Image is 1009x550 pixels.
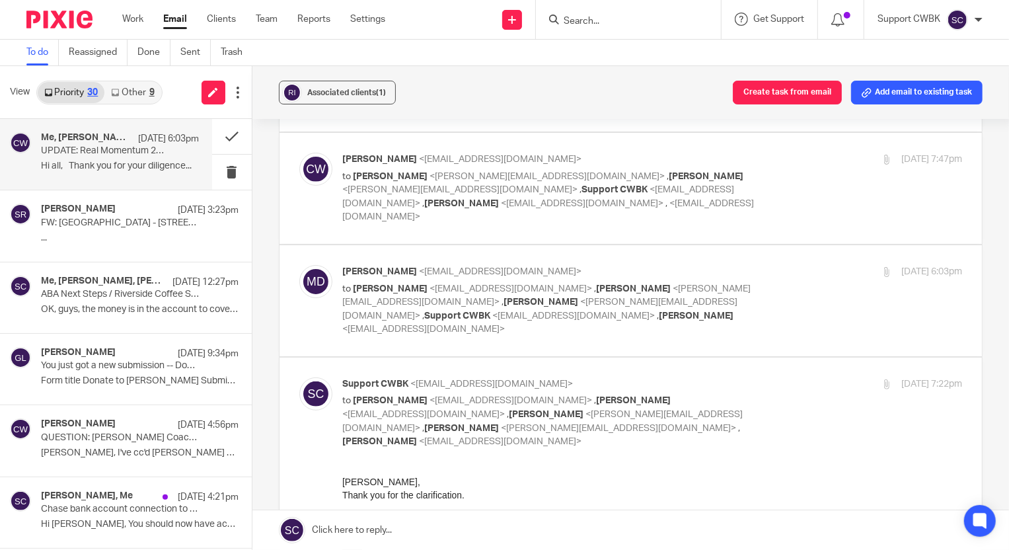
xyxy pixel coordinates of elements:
[342,410,505,419] span: <[EMAIL_ADDRESS][DOMAIN_NAME]>
[659,311,733,321] span: [PERSON_NAME]
[10,132,31,153] img: svg%3E
[163,13,187,26] a: Email
[38,82,104,103] a: Priority30
[299,153,332,186] img: svg%3E
[504,297,578,307] span: [PERSON_NAME]
[299,265,332,298] img: svg%3E
[104,82,161,103] a: Other9
[901,265,962,279] p: [DATE] 6:03pm
[419,267,581,276] span: <[EMAIL_ADDRESS][DOMAIN_NAME]>
[342,267,417,276] span: [PERSON_NAME]
[353,172,428,181] span: [PERSON_NAME]
[851,81,983,104] button: Add email to existing task
[419,155,581,164] span: <[EMAIL_ADDRESS][DOMAIN_NAME]>
[430,396,592,405] span: <[EMAIL_ADDRESS][DOMAIN_NAME]>
[207,13,236,26] a: Clients
[10,85,30,99] span: View
[41,204,116,215] h4: [PERSON_NAME]
[137,40,170,65] a: Done
[342,379,408,389] span: Support CWBK
[10,491,31,512] img: svg%3E
[501,424,736,433] span: <[PERSON_NAME][EMAIL_ADDRESS][DOMAIN_NAME]>
[178,491,239,504] p: [DATE] 4:21pm
[41,418,116,430] h4: [PERSON_NAME]
[69,40,128,65] a: Reassigned
[738,424,740,433] span: ,
[509,410,583,419] span: [PERSON_NAME]
[122,13,143,26] a: Work
[422,311,424,321] span: ,
[138,132,199,145] p: [DATE] 6:03pm
[10,204,31,225] img: svg%3E
[26,40,59,65] a: To do
[657,311,659,321] span: ,
[299,377,332,411] img: svg%3E
[41,304,239,315] p: OK, guys, the money is in the account to cover...
[41,145,167,157] p: UPDATE: Real Momentum 2024 IRS 990
[507,410,509,419] span: ,
[41,504,199,515] p: Chase bank account connection to QuickBooks
[665,199,667,208] span: ,
[669,172,743,181] span: [PERSON_NAME]
[41,276,166,287] h4: Me, [PERSON_NAME], [PERSON_NAME]
[41,375,239,387] p: Form title Donate to [PERSON_NAME] Submission...
[307,89,386,97] span: Associated clients
[342,437,417,446] span: [PERSON_NAME]
[492,311,655,321] span: <[EMAIL_ADDRESS][DOMAIN_NAME]>
[596,284,671,294] span: [PERSON_NAME]
[422,199,424,208] span: ,
[424,199,499,208] span: [PERSON_NAME]
[342,185,578,194] span: <[PERSON_NAME][EMAIL_ADDRESS][DOMAIN_NAME]>
[10,276,31,297] img: svg%3E
[342,325,505,334] span: <[EMAIL_ADDRESS][DOMAIN_NAME]>
[594,396,596,405] span: ,
[342,410,743,433] span: <[PERSON_NAME][EMAIL_ADDRESS][DOMAIN_NAME]>
[430,172,665,181] span: <[PERSON_NAME][EMAIL_ADDRESS][DOMAIN_NAME]>
[410,379,573,389] span: <[EMAIL_ADDRESS][DOMAIN_NAME]>
[342,396,351,405] span: to
[41,132,131,143] h4: Me, [PERSON_NAME], [PERSON_NAME], [PERSON_NAME]
[422,424,424,433] span: ,
[502,297,504,307] span: ,
[279,81,396,104] button: Associated clients(1)
[430,284,592,294] span: <[EMAIL_ADDRESS][DOMAIN_NAME]>
[297,13,330,26] a: Reports
[342,297,737,321] span: <[PERSON_NAME][EMAIL_ADDRESS][DOMAIN_NAME]>
[342,172,351,181] span: to
[41,360,199,372] p: You just got a new submission -- Donate to [PERSON_NAME]
[581,185,648,194] span: Support CWBK
[41,347,116,358] h4: [PERSON_NAME]
[10,418,31,440] img: svg%3E
[178,204,239,217] p: [DATE] 3:23pm
[901,153,962,167] p: [DATE] 7:47pm
[282,83,302,102] img: svg%3E
[342,155,417,164] span: [PERSON_NAME]
[419,437,581,446] span: <[EMAIL_ADDRESS][DOMAIN_NAME]>
[424,311,490,321] span: Support CWBK
[901,377,962,391] p: [DATE] 7:22pm
[178,418,239,432] p: [DATE] 4:56pm
[26,11,93,28] img: Pixie
[376,89,386,97] span: (1)
[41,519,239,530] p: Hi [PERSON_NAME], You should now have access....
[41,448,239,459] p: [PERSON_NAME], I've cc'd [PERSON_NAME] and [PERSON_NAME] on...
[733,81,842,104] button: Create task from email
[353,284,428,294] span: [PERSON_NAME]
[342,284,351,294] span: to
[221,40,252,65] a: Trash
[424,424,499,433] span: [PERSON_NAME]
[350,13,385,26] a: Settings
[256,13,278,26] a: Team
[41,217,199,229] p: FW: [GEOGRAPHIC_DATA] - [STREET_ADDRESS] - Boxes for the Coin Sliders
[172,276,239,289] p: [DATE] 12:27pm
[41,233,239,244] p: ...
[180,40,211,65] a: Sent
[10,347,31,368] img: svg%3E
[353,396,428,405] span: [PERSON_NAME]
[947,9,968,30] img: svg%3E
[667,172,669,181] span: ,
[342,185,734,208] span: <[EMAIL_ADDRESS][DOMAIN_NAME]>
[41,432,199,444] p: QUESTION: [PERSON_NAME] Coaching Legacy Launchpad
[41,161,199,172] p: Hi all, Thank you for your diligence...
[596,396,671,405] span: [PERSON_NAME]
